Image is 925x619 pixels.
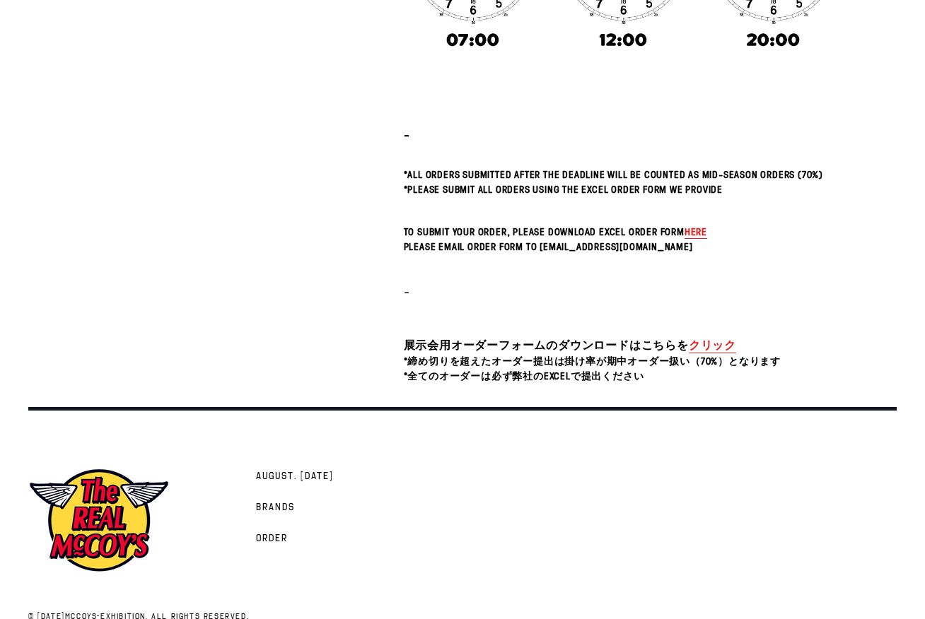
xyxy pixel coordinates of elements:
span: AUGUST. [DATE] [256,470,334,484]
span: Please email Order Form to [EMAIL_ADDRESS][DOMAIN_NAME] [404,240,693,253]
span: here [685,225,707,238]
strong: - [404,126,410,143]
span: 展示会用オーダーフォームのダウンロードはこちらを [404,337,689,353]
span: *All orders submitted after the deadline will be counted as Mid-Season Orders (70%) [404,167,823,181]
span: *締め切りを超えたオーダー提出は掛け率が期中オーダー扱い（70%）となります [404,354,781,367]
a: Brands [249,491,302,522]
span: *Please submit all orders using the Excel Order Form we provide [404,182,723,196]
a: Order [249,522,295,553]
img: mccoys-exhibition [28,467,170,574]
span: *全てのオーダーは必ず弊社のExcelで提出ください [404,369,644,382]
span: Order [256,532,288,546]
a: AUGUST. [DATE] [249,460,341,491]
span: - [404,283,410,300]
a: クリック [689,337,736,353]
a: here [685,225,707,239]
span: Brands [256,501,295,515]
span: To submit your order, please download Excel Order Form [404,225,685,238]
